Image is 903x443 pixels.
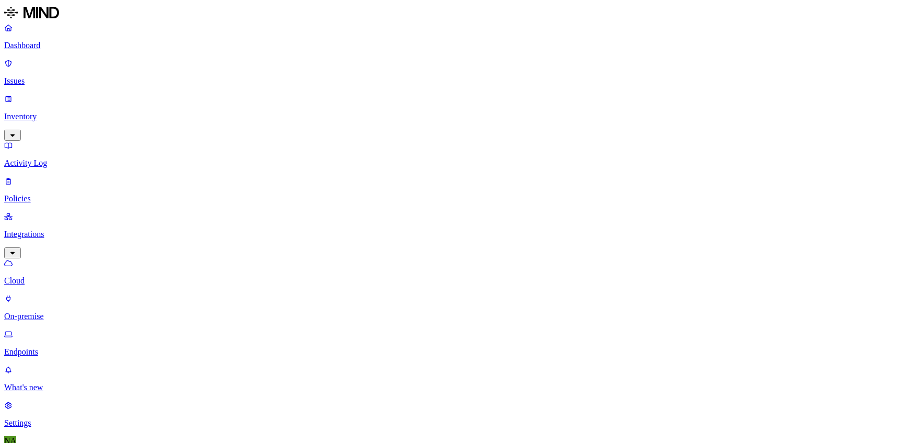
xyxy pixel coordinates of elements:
p: Issues [4,76,899,86]
a: MIND [4,4,899,23]
p: On-premise [4,312,899,321]
p: Cloud [4,276,899,286]
p: Settings [4,418,899,428]
a: Integrations [4,212,899,257]
a: On-premise [4,294,899,321]
a: Inventory [4,94,899,139]
p: Inventory [4,112,899,121]
a: What's new [4,365,899,392]
p: Activity Log [4,158,899,168]
a: Activity Log [4,141,899,168]
p: What's new [4,383,899,392]
a: Settings [4,401,899,428]
a: Policies [4,176,899,203]
a: Issues [4,59,899,86]
p: Dashboard [4,41,899,50]
p: Integrations [4,230,899,239]
p: Endpoints [4,347,899,357]
a: Dashboard [4,23,899,50]
a: Cloud [4,258,899,286]
a: Endpoints [4,330,899,357]
img: MIND [4,4,59,21]
p: Policies [4,194,899,203]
